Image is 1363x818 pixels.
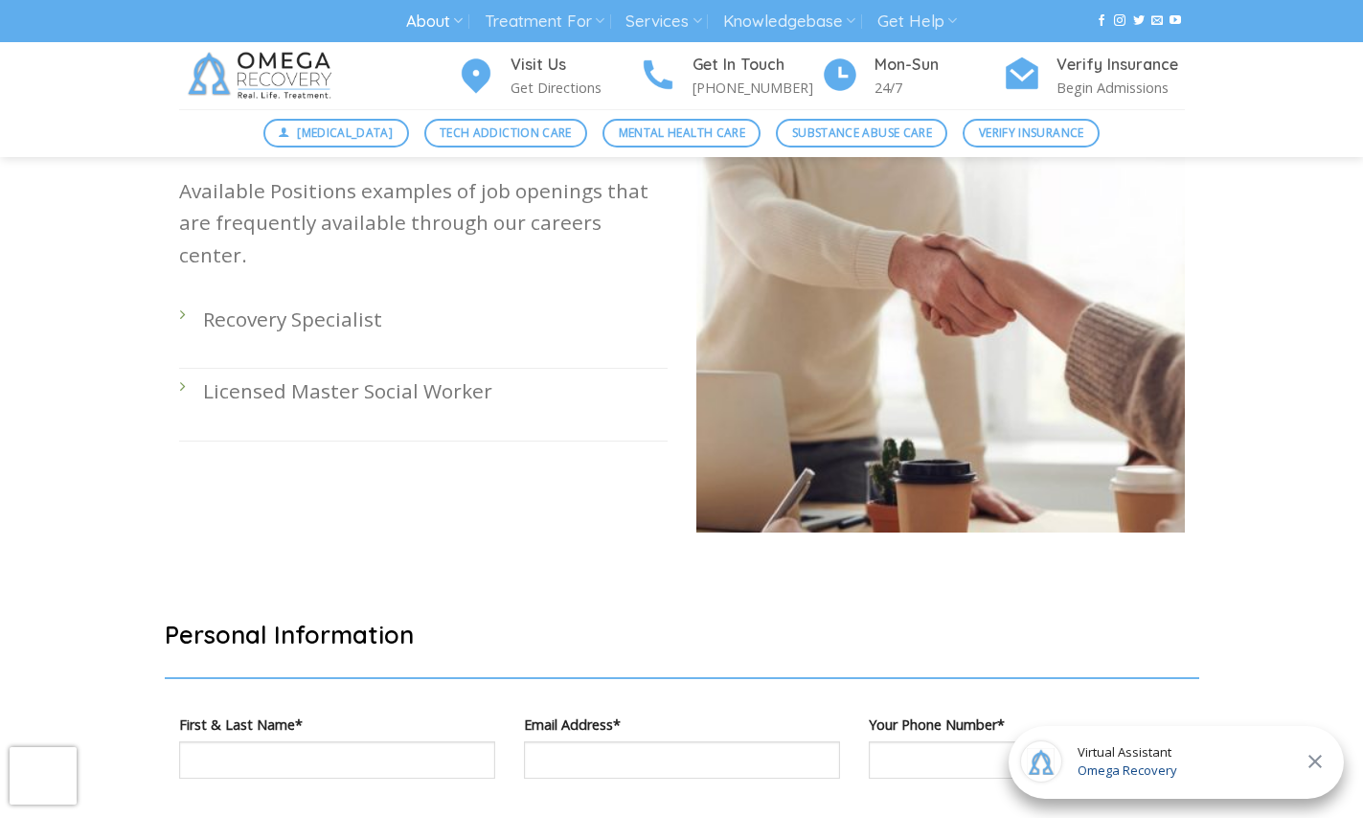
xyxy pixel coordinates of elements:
span: Substance Abuse Care [792,124,932,142]
span: Verify Insurance [979,124,1084,142]
a: Mental Health Care [602,119,761,148]
a: Services [625,4,701,39]
a: About [406,4,463,39]
a: Knowledgebase [723,4,855,39]
img: Omega Recovery [179,42,347,109]
span: Tech Addiction Care [440,124,572,142]
p: 24/7 [875,77,1003,99]
a: Follow on Twitter [1133,14,1145,28]
a: Visit Us Get Directions [457,53,639,100]
a: Treatment For [485,4,604,39]
a: Follow on Facebook [1096,14,1107,28]
p: Begin Admissions [1056,77,1185,99]
a: Substance Abuse Care [776,119,947,148]
a: Get In Touch [PHONE_NUMBER] [639,53,821,100]
p: Recovery Specialist [203,304,668,335]
a: [MEDICAL_DATA] [263,119,409,148]
a: Verify Insurance Begin Admissions [1003,53,1185,100]
a: Send us an email [1151,14,1163,28]
a: Follow on YouTube [1170,14,1181,28]
p: Available Positions examples of job openings that are frequently available through our careers ce... [179,175,668,271]
a: Tech Addiction Care [424,119,588,148]
a: Verify Insurance [963,119,1100,148]
p: [PHONE_NUMBER] [693,77,821,99]
label: First & Last Name* [179,714,495,736]
h4: Verify Insurance [1056,53,1185,78]
h4: Mon-Sun [875,53,1003,78]
span: [MEDICAL_DATA] [297,124,393,142]
a: Get Help [877,4,957,39]
h4: Visit Us [511,53,639,78]
h2: Personal Information [165,619,1199,650]
p: Licensed Master Social Worker [203,375,668,407]
label: Your Phone Number* [869,714,1185,736]
a: Follow on Instagram [1114,14,1125,28]
label: Email Address* [524,714,840,736]
span: Mental Health Care [619,124,745,142]
p: Get Directions [511,77,639,99]
h4: Get In Touch [693,53,821,78]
